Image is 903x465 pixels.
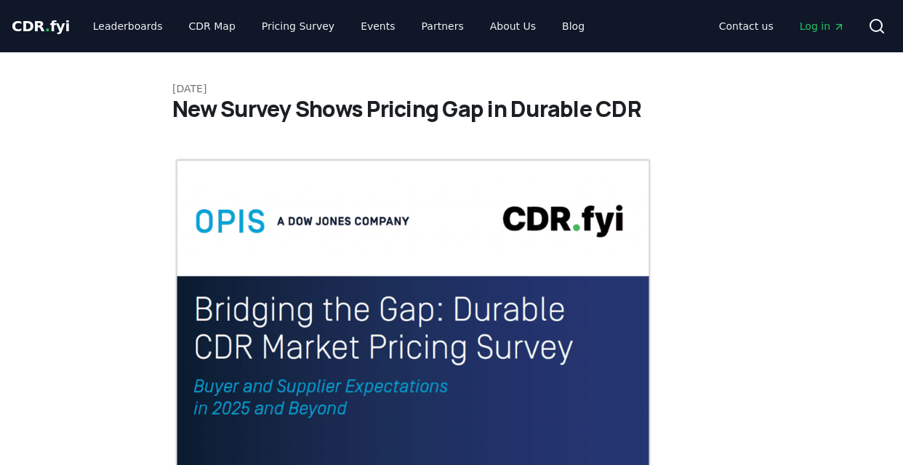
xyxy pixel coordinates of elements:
span: Log in [800,19,845,33]
p: [DATE] [172,81,731,96]
a: Contact us [707,13,785,39]
a: About Us [478,13,547,39]
span: CDR fyi [12,17,70,35]
a: CDR Map [177,13,247,39]
span: . [45,17,50,35]
a: Leaderboards [81,13,174,39]
h1: New Survey Shows Pricing Gap in Durable CDR [172,96,731,122]
nav: Main [707,13,856,39]
a: Pricing Survey [250,13,346,39]
nav: Main [81,13,596,39]
a: Log in [788,13,856,39]
a: Partners [410,13,475,39]
a: Blog [550,13,596,39]
a: CDR.fyi [12,16,70,36]
a: Events [349,13,406,39]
